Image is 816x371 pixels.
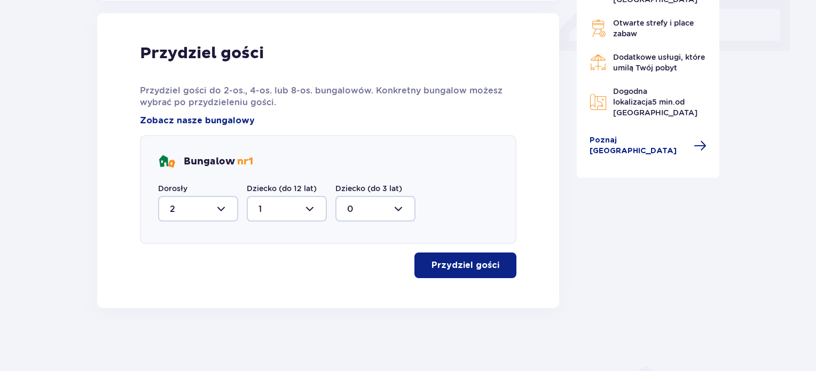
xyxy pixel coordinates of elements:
span: Poznaj [GEOGRAPHIC_DATA] [590,135,688,156]
a: Poznaj [GEOGRAPHIC_DATA] [590,135,707,156]
img: Restaurant Icon [590,54,607,71]
span: 5 min. [652,98,675,106]
p: Bungalow [184,155,253,168]
img: Map Icon [590,93,607,110]
p: Przydziel gości do 2-os., 4-os. lub 8-os. bungalowów. Konkretny bungalow możesz wybrać po przydzi... [140,85,516,108]
label: Dziecko (do 3 lat) [335,183,402,194]
button: Przydziel gości [414,252,516,278]
label: Dziecko (do 12 lat) [247,183,317,194]
span: Dodatkowe usługi, które umilą Twój pobyt [613,53,705,72]
span: Dogodna lokalizacja od [GEOGRAPHIC_DATA] [613,87,697,117]
p: Przydziel gości [140,43,264,64]
span: Otwarte strefy i place zabaw [613,19,694,38]
span: nr 1 [237,155,253,168]
img: Grill Icon [590,20,607,37]
img: bungalows Icon [158,153,175,170]
a: Zobacz nasze bungalowy [140,115,255,127]
p: Przydziel gości [431,259,499,271]
label: Dorosły [158,183,187,194]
